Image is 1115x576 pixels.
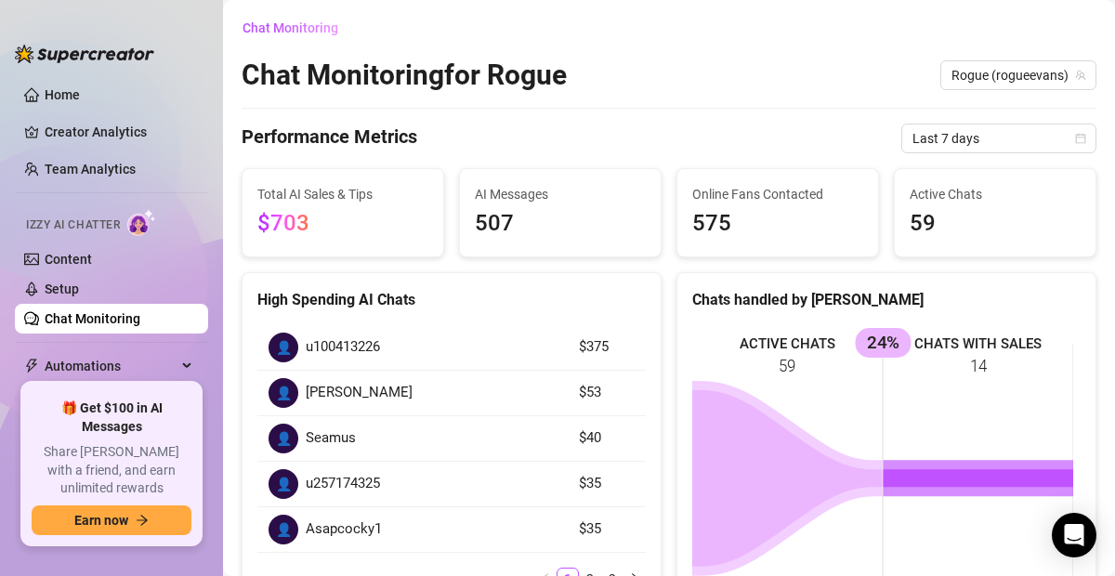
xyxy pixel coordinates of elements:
[269,515,298,544] div: 👤
[242,124,417,153] h4: Performance Metrics
[269,378,298,408] div: 👤
[579,336,635,359] article: $375
[306,518,382,541] span: Asapcocky1
[24,359,39,373] span: thunderbolt
[912,124,1085,152] span: Last 7 days
[692,184,863,204] span: Online Fans Contacted
[692,288,1081,311] div: Chats handled by [PERSON_NAME]
[1052,513,1096,557] div: Open Intercom Messenger
[257,288,646,311] div: High Spending AI Chats
[579,382,635,404] article: $53
[910,184,1081,204] span: Active Chats
[306,427,356,450] span: Seamus
[32,443,191,498] span: Share [PERSON_NAME] with a friend, and earn unlimited rewards
[475,206,646,242] span: 507
[32,505,191,535] button: Earn nowarrow-right
[45,252,92,267] a: Content
[136,514,149,527] span: arrow-right
[269,424,298,453] div: 👤
[579,427,635,450] article: $40
[45,162,136,177] a: Team Analytics
[951,61,1085,89] span: Rogue (rogueevans)
[579,473,635,495] article: $35
[692,206,863,242] span: 575
[242,13,353,43] button: Chat Monitoring
[306,382,413,404] span: [PERSON_NAME]
[15,45,154,63] img: logo-BBDzfeDw.svg
[257,184,428,204] span: Total AI Sales & Tips
[243,20,338,35] span: Chat Monitoring
[257,210,309,236] span: $703
[32,399,191,436] span: 🎁 Get $100 in AI Messages
[910,206,1081,242] span: 59
[306,336,380,359] span: u100413226
[242,58,567,93] h2: Chat Monitoring for Rogue
[45,281,79,296] a: Setup
[45,87,80,102] a: Home
[1075,70,1086,81] span: team
[45,117,193,147] a: Creator Analytics
[475,184,646,204] span: AI Messages
[127,209,156,236] img: AI Chatter
[579,518,635,541] article: $35
[306,473,380,495] span: u257174325
[1075,133,1086,144] span: calendar
[269,469,298,499] div: 👤
[45,351,177,381] span: Automations
[269,333,298,362] div: 👤
[26,216,120,234] span: Izzy AI Chatter
[45,311,140,326] a: Chat Monitoring
[74,513,128,528] span: Earn now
